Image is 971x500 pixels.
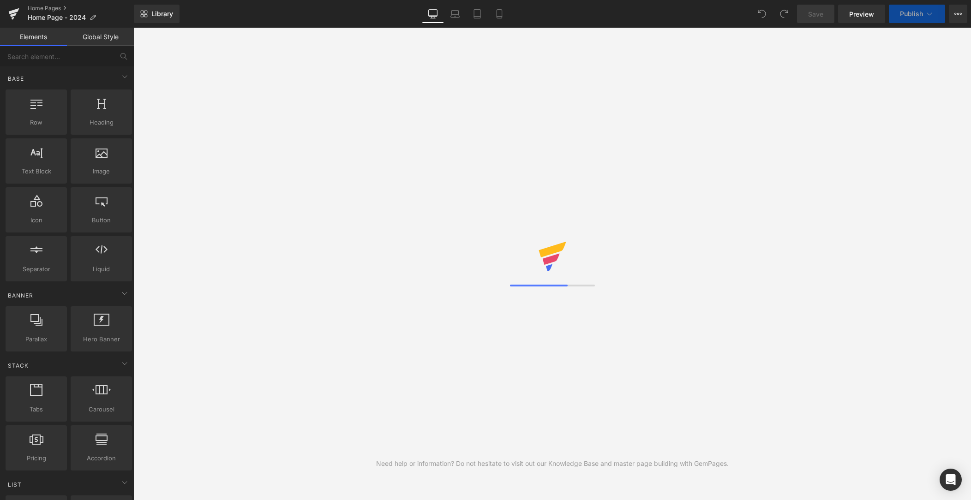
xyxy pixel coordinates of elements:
[73,334,129,344] span: Hero Banner
[889,5,945,23] button: Publish
[7,361,30,370] span: Stack
[8,334,64,344] span: Parallax
[949,5,967,23] button: More
[444,5,466,23] a: Laptop
[28,14,86,21] span: Home Page - 2024
[775,5,793,23] button: Redo
[376,458,729,469] div: Need help or information? Do not hesitate to visit out our Knowledge Base and master page buildin...
[28,5,134,12] a: Home Pages
[134,5,180,23] a: New Library
[151,10,173,18] span: Library
[73,215,129,225] span: Button
[8,264,64,274] span: Separator
[8,118,64,127] span: Row
[8,167,64,176] span: Text Block
[73,264,129,274] span: Liquid
[73,118,129,127] span: Heading
[7,291,34,300] span: Banner
[73,167,129,176] span: Image
[7,480,23,489] span: List
[7,74,25,83] span: Base
[838,5,885,23] a: Preview
[8,453,64,463] span: Pricing
[67,28,134,46] a: Global Style
[73,453,129,463] span: Accordion
[8,405,64,414] span: Tabs
[422,5,444,23] a: Desktop
[753,5,771,23] button: Undo
[940,469,962,491] div: Open Intercom Messenger
[808,9,823,19] span: Save
[849,9,874,19] span: Preview
[900,10,923,18] span: Publish
[488,5,510,23] a: Mobile
[8,215,64,225] span: Icon
[466,5,488,23] a: Tablet
[73,405,129,414] span: Carousel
